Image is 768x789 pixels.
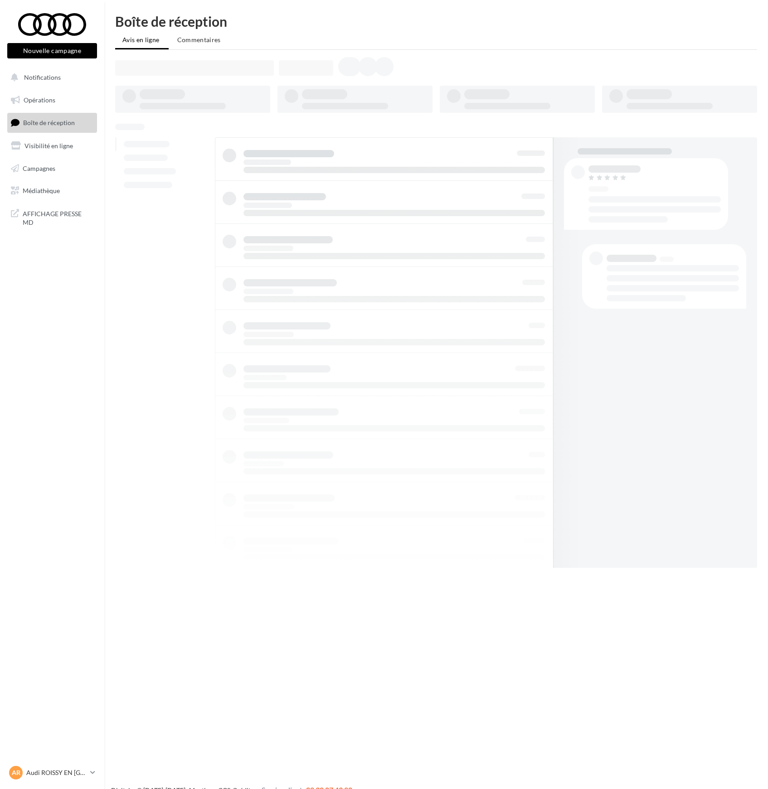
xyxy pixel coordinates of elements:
span: Boîte de réception [23,119,75,126]
span: AR [12,768,20,777]
span: Visibilité en ligne [24,142,73,150]
span: Notifications [24,73,61,81]
span: AFFICHAGE PRESSE MD [23,208,93,227]
button: Notifications [5,68,95,87]
span: Campagnes [23,164,55,172]
span: Opérations [24,96,55,104]
span: Médiathèque [23,187,60,194]
a: Boîte de réception [5,113,99,132]
a: AR Audi ROISSY EN [GEOGRAPHIC_DATA] [7,764,97,781]
a: AFFICHAGE PRESSE MD [5,204,99,231]
p: Audi ROISSY EN [GEOGRAPHIC_DATA] [26,768,87,777]
div: Boîte de réception [115,15,757,28]
button: Nouvelle campagne [7,43,97,58]
span: Commentaires [177,36,221,44]
a: Médiathèque [5,181,99,200]
a: Opérations [5,91,99,110]
a: Visibilité en ligne [5,136,99,155]
a: Campagnes [5,159,99,178]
